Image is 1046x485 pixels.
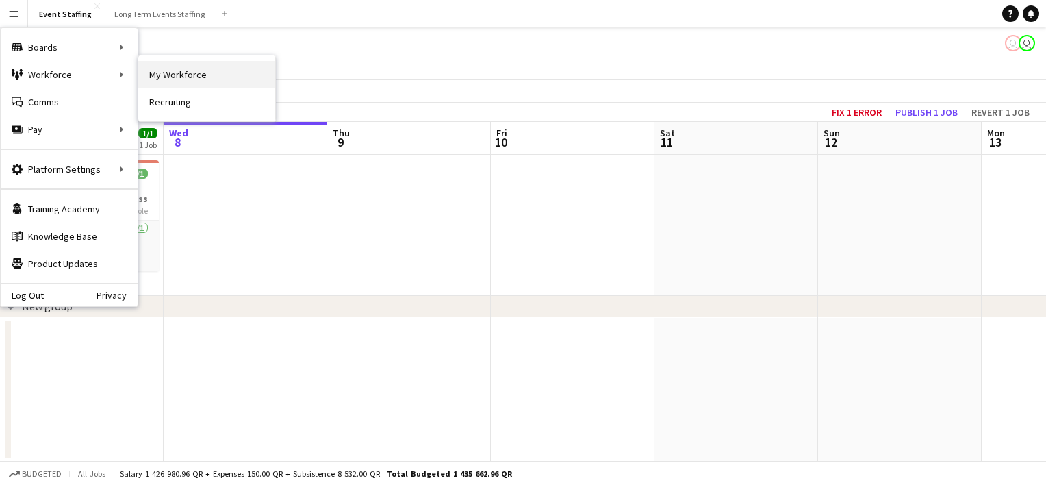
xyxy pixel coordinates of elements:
[103,1,216,27] button: Long Term Events Staffing
[824,127,840,139] span: Sun
[660,127,675,139] span: Sat
[966,103,1035,121] button: Revert 1 job
[987,127,1005,139] span: Mon
[333,127,350,139] span: Thu
[7,467,64,482] button: Budgeted
[169,127,188,139] span: Wed
[1019,35,1035,51] app-user-avatar: Events Staffing Team
[494,134,507,150] span: 10
[1005,35,1021,51] app-user-avatar: Events Staffing Team
[1,61,138,88] div: Workforce
[138,61,275,88] a: My Workforce
[331,134,350,150] span: 9
[387,469,512,479] span: Total Budgeted 1 435 662.96 QR
[1,195,138,223] a: Training Academy
[1,116,138,143] div: Pay
[658,134,675,150] span: 11
[28,1,103,27] button: Event Staffing
[1,250,138,277] a: Product Updates
[138,128,157,138] span: 1/1
[1,88,138,116] a: Comms
[138,88,275,116] a: Recruiting
[120,469,512,479] div: Salary 1 426 980.96 QR + Expenses 150.00 QR + Subsistence 8 532.00 QR =
[890,103,963,121] button: Publish 1 job
[97,290,138,301] a: Privacy
[1,156,138,183] div: Platform Settings
[1,223,138,250] a: Knowledge Base
[826,103,887,121] button: Fix 1 error
[821,134,840,150] span: 12
[75,469,108,479] span: All jobs
[1,34,138,61] div: Boards
[139,140,157,150] div: 1 Job
[167,134,188,150] span: 8
[1,290,44,301] a: Log Out
[496,127,507,139] span: Fri
[985,134,1005,150] span: 13
[22,469,62,479] span: Budgeted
